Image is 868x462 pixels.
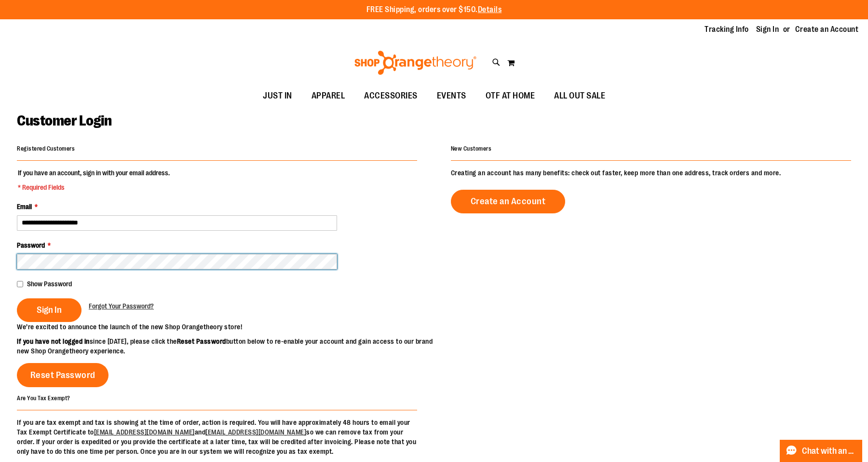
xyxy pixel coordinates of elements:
[486,85,535,107] span: OTF AT HOME
[17,241,45,249] span: Password
[17,322,434,332] p: We’re excited to announce the launch of the new Shop Orangetheory store!
[263,85,292,107] span: JUST IN
[89,301,154,311] a: Forgot Your Password?
[554,85,605,107] span: ALL OUT SALE
[780,440,863,462] button: Chat with an Expert
[451,190,566,213] a: Create an Account
[94,428,195,436] a: [EMAIL_ADDRESS][DOMAIN_NAME]
[17,168,171,192] legend: If you have an account, sign in with your email address.
[17,394,70,401] strong: Are You Tax Exempt?
[366,4,502,15] p: FREE Shipping, orders over $150.
[437,85,466,107] span: EVENTS
[312,85,345,107] span: APPAREL
[471,196,546,207] span: Create an Account
[205,428,306,436] a: [EMAIL_ADDRESS][DOMAIN_NAME]
[451,168,851,178] p: Creating an account has many benefits: check out faster, keep more than one address, track orders...
[37,305,62,315] span: Sign In
[478,5,502,14] a: Details
[756,24,779,35] a: Sign In
[353,51,478,75] img: Shop Orangetheory
[17,112,111,129] span: Customer Login
[17,337,90,345] strong: If you have not logged in
[18,182,170,192] span: * Required Fields
[705,24,749,35] a: Tracking Info
[795,24,859,35] a: Create an Account
[17,203,32,210] span: Email
[451,145,492,152] strong: New Customers
[17,145,75,152] strong: Registered Customers
[17,418,417,456] p: If you are tax exempt and tax is showing at the time of order, action is required. You will have ...
[364,85,418,107] span: ACCESSORIES
[17,298,81,322] button: Sign In
[17,363,108,387] a: Reset Password
[27,280,72,288] span: Show Password
[89,302,154,310] span: Forgot Your Password?
[802,447,856,456] span: Chat with an Expert
[17,336,434,356] p: since [DATE], please click the button below to re-enable your account and gain access to our bran...
[177,337,226,345] strong: Reset Password
[30,370,95,380] span: Reset Password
